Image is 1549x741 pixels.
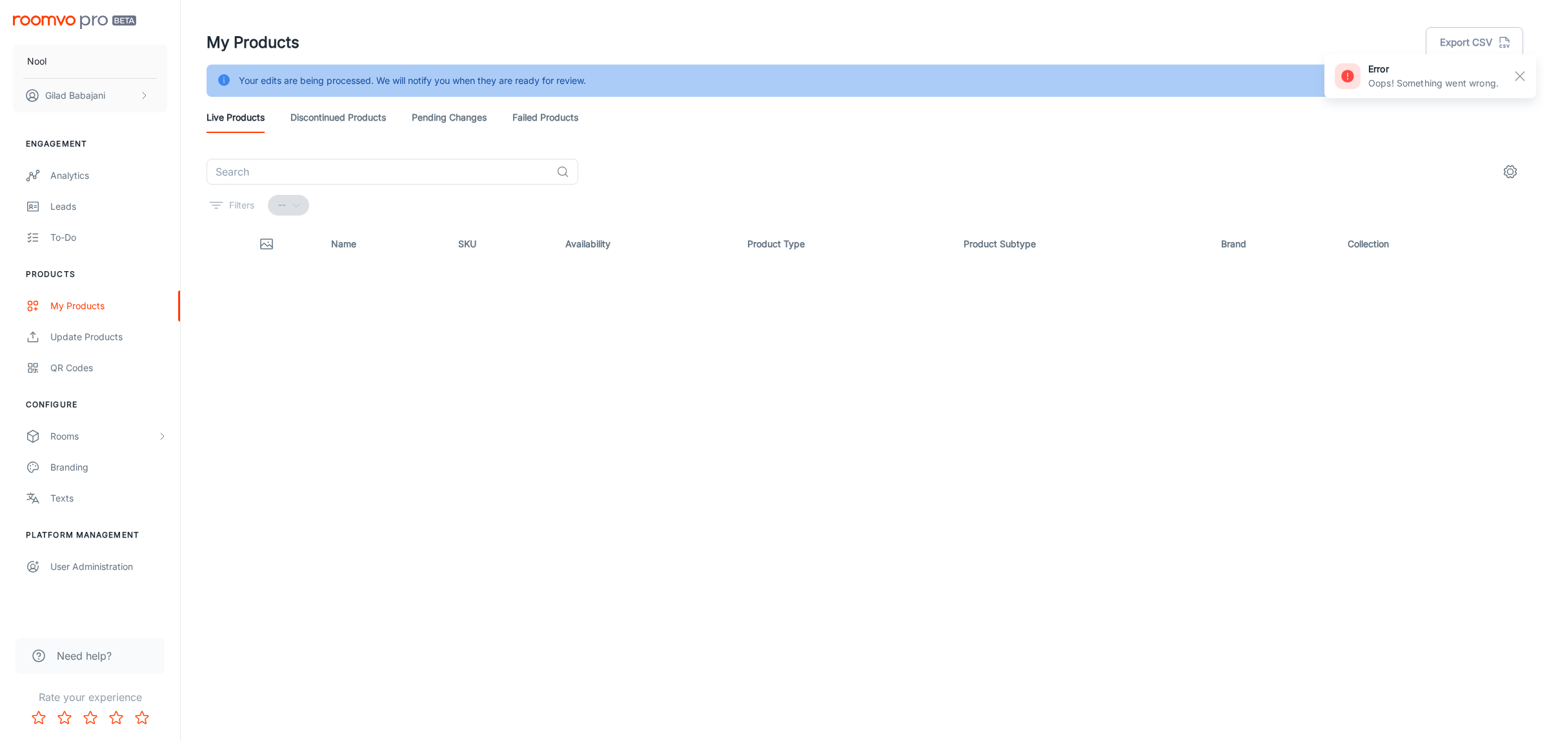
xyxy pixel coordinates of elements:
svg: Thumbnail [259,236,274,252]
div: Rooms [50,429,157,443]
img: Roomvo PRO Beta [13,15,136,29]
a: Discontinued Products [290,102,386,133]
button: Rate 1 star [26,705,52,731]
th: Product Type [737,226,953,262]
div: My Products [50,299,167,313]
p: Oops! Something went wrong. [1368,76,1499,90]
div: Leads [50,199,167,214]
span: Need help? [57,648,112,664]
div: Branding [50,460,167,474]
th: Collection [1337,226,1523,262]
h1: My Products [207,31,299,54]
div: User Administration [50,560,167,574]
p: Gilad Babajani [45,88,105,103]
a: Live Products [207,102,265,133]
th: Product Subtype [953,226,1211,262]
div: Analytics [50,168,167,183]
div: QR Codes [50,361,167,375]
div: Texts [50,491,167,505]
th: Brand [1211,226,1338,262]
button: settings [1497,159,1523,185]
th: SKU [448,226,555,262]
th: Availability [555,226,737,262]
button: Export CSV [1426,27,1523,58]
th: Name [321,226,448,262]
h6: error [1368,62,1499,76]
a: Failed Products [512,102,578,133]
p: Nool [27,54,46,68]
a: Pending Changes [412,102,487,133]
input: Search [207,159,551,185]
button: Gilad Babajani [13,79,167,112]
div: Update Products [50,330,167,344]
div: Your edits are being processed. We will notify you when they are ready for review. [239,68,586,93]
button: Rate 2 star [52,705,77,731]
button: Rate 5 star [129,705,155,731]
p: Rate your experience [10,689,170,705]
div: To-do [50,230,167,245]
button: Rate 3 star [77,705,103,731]
button: Rate 4 star [103,705,129,731]
button: Nool [13,45,167,78]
